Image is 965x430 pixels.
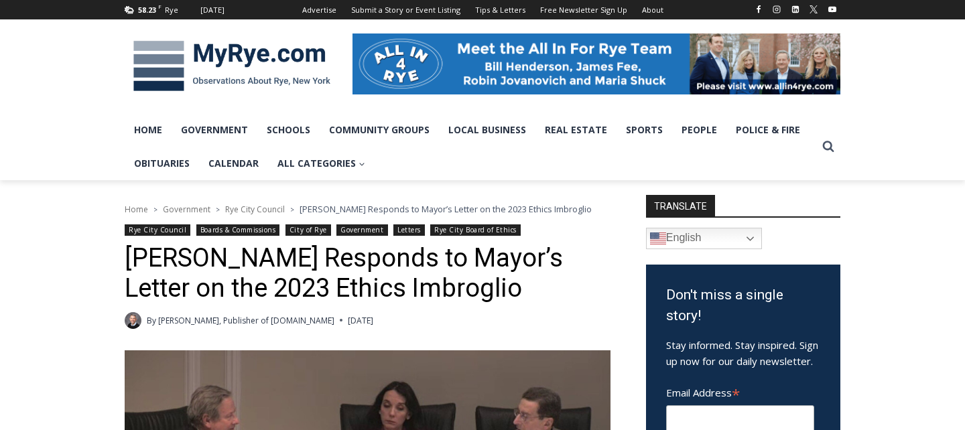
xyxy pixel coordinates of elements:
div: [DATE] [200,4,224,16]
a: Rye City Council [225,204,285,215]
span: All Categories [277,156,365,171]
a: X [806,1,822,17]
a: English [646,228,762,249]
a: Letters [393,224,425,236]
a: Government [163,204,210,215]
a: Instagram [769,1,785,17]
a: Schools [257,113,320,147]
span: > [290,205,294,214]
p: Stay informed. Stay inspired. Sign up now for our daily newsletter. [666,337,820,369]
a: Government [172,113,257,147]
a: Rye City Board of Ethics [430,224,521,236]
h1: [PERSON_NAME] Responds to Mayor’s Letter on the 2023 Ethics Imbroglio [125,243,610,304]
label: Email Address [666,379,814,403]
a: Community Groups [320,113,439,147]
a: Home [125,113,172,147]
span: 58.23 [138,5,156,15]
span: > [153,205,157,214]
a: Sports [617,113,672,147]
a: All Categories [268,147,375,180]
span: > [216,205,220,214]
img: MyRye.com [125,31,339,101]
a: YouTube [824,1,840,17]
a: Obituaries [125,147,199,180]
a: Author image [125,312,141,329]
strong: TRANSLATE [646,195,715,216]
a: [PERSON_NAME], Publisher of [DOMAIN_NAME] [158,315,334,326]
img: All in for Rye [352,33,840,94]
a: Linkedin [787,1,803,17]
img: en [650,230,666,246]
h3: Don't miss a single story! [666,285,820,327]
button: View Search Form [816,135,840,159]
a: Real Estate [535,113,617,147]
span: By [147,314,156,327]
span: F [158,3,162,10]
a: Calendar [199,147,268,180]
a: Government [336,224,387,236]
nav: Breadcrumbs [125,202,610,216]
span: [PERSON_NAME] Responds to Mayor’s Letter on the 2023 Ethics Imbroglio [300,203,592,215]
a: Home [125,204,148,215]
div: Rye [165,4,178,16]
a: Facebook [751,1,767,17]
time: [DATE] [348,314,373,327]
nav: Primary Navigation [125,113,816,181]
a: City of Rye [285,224,331,236]
a: Boards & Commissions [196,224,280,236]
a: Rye City Council [125,224,190,236]
a: Police & Fire [726,113,810,147]
a: People [672,113,726,147]
a: Local Business [439,113,535,147]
